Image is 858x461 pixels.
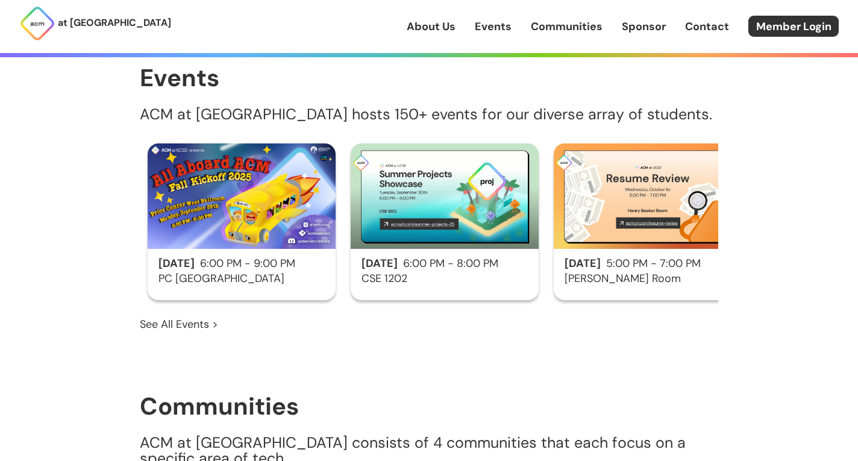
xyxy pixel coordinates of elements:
[748,16,839,37] a: Member Login
[362,256,398,271] span: [DATE]
[685,19,729,34] a: Contact
[531,19,603,34] a: Communities
[351,258,539,270] h2: 6:00 PM - 8:00 PM
[148,258,336,270] h2: 6:00 PM - 9:00 PM
[140,316,218,332] a: See All Events >
[351,143,539,249] img: Summer Projects Showcase
[475,19,512,34] a: Events
[351,273,539,285] h3: CSE 1202
[554,273,742,285] h3: [PERSON_NAME] Room
[148,273,336,285] h3: PC [GEOGRAPHIC_DATA]
[19,5,55,42] img: ACM Logo
[19,5,171,42] a: at [GEOGRAPHIC_DATA]
[140,393,718,419] h1: Communities
[554,258,742,270] h2: 5:00 PM - 7:00 PM
[148,143,336,249] img: Fall Kickoff
[140,107,718,122] p: ACM at [GEOGRAPHIC_DATA] hosts 150+ events for our diverse array of students.
[565,256,601,271] span: [DATE]
[554,143,742,249] img: Resume Review
[158,256,195,271] span: [DATE]
[140,64,718,91] h1: Events
[58,15,171,31] p: at [GEOGRAPHIC_DATA]
[622,19,666,34] a: Sponsor
[407,19,456,34] a: About Us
